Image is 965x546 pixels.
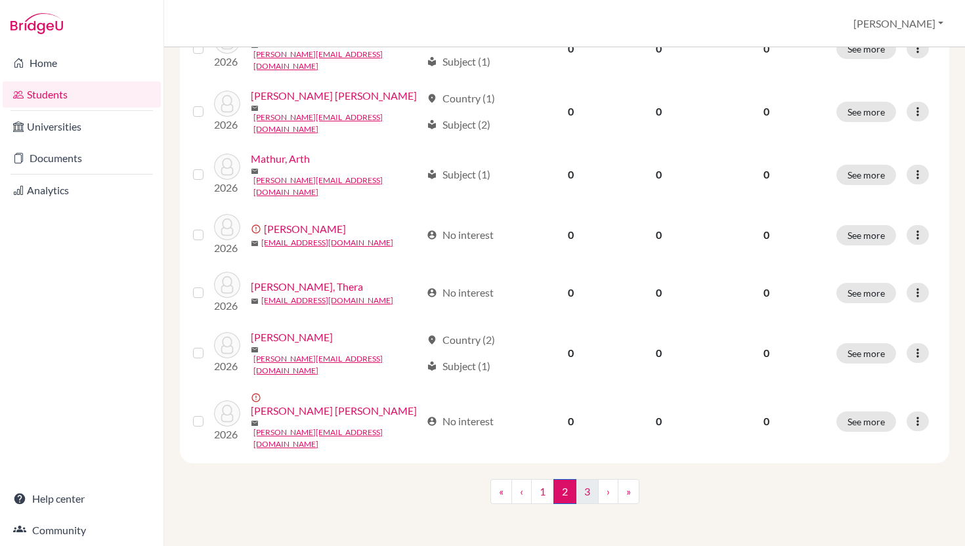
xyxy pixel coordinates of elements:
div: No interest [427,285,494,301]
span: location_on [427,93,437,104]
span: mail [251,297,259,305]
td: 0 [528,80,614,143]
p: 0 [712,413,821,429]
div: Subject (1) [427,54,490,70]
a: « [490,479,512,504]
p: 2026 [214,180,240,196]
a: ‹ [511,479,532,504]
p: 2026 [214,358,240,374]
td: 0 [614,17,704,80]
p: 0 [712,227,821,243]
span: mail [251,167,259,175]
span: mail [251,104,259,112]
a: Analytics [3,177,161,203]
button: See more [836,165,896,185]
a: [PERSON_NAME] [PERSON_NAME] [251,88,417,104]
p: 0 [712,285,821,301]
td: 0 [528,264,614,322]
span: local_library [427,361,437,371]
a: Home [3,50,161,76]
a: [PERSON_NAME][EMAIL_ADDRESS][DOMAIN_NAME] [253,353,420,377]
button: See more [836,283,896,303]
img: Mattouk, Thera [214,272,240,298]
a: 3 [576,479,599,504]
div: No interest [427,413,494,429]
span: error_outline [251,224,264,234]
button: See more [836,343,896,364]
img: Mattouk, Elias [214,214,240,240]
div: Subject (2) [427,117,490,133]
td: 0 [614,206,704,264]
button: [PERSON_NAME] [847,11,949,36]
span: mail [251,419,259,427]
a: [PERSON_NAME][EMAIL_ADDRESS][DOMAIN_NAME] [253,49,420,72]
span: account_circle [427,230,437,240]
button: See more [836,39,896,59]
span: mail [251,41,259,49]
span: mail [251,240,259,247]
a: [PERSON_NAME] [264,221,346,237]
a: [PERSON_NAME] [PERSON_NAME] [251,403,417,419]
a: 1 [531,479,554,504]
a: [PERSON_NAME][EMAIL_ADDRESS][DOMAIN_NAME] [253,427,420,450]
p: 0 [712,41,821,56]
p: 2026 [214,117,240,133]
div: Country (2) [427,332,495,348]
div: Subject (1) [427,358,490,374]
img: Ocloo, Michael Kofi Mawuli [214,400,240,427]
td: 0 [528,143,614,206]
img: Bridge-U [11,13,63,34]
span: local_library [427,119,437,130]
a: › [598,479,618,504]
td: 0 [614,322,704,385]
span: location_on [427,335,437,345]
td: 0 [614,80,704,143]
img: Mathur, Arth [214,154,240,180]
nav: ... [490,479,639,514]
p: 2026 [214,54,240,70]
span: local_library [427,56,437,67]
span: local_library [427,169,437,180]
img: Mannozzi, Sabina Ann Kathleen [214,91,240,117]
p: 0 [712,104,821,119]
td: 0 [528,322,614,385]
button: See more [836,102,896,122]
a: [PERSON_NAME], Thera [251,279,363,295]
p: 2026 [214,427,240,442]
td: 0 [528,206,614,264]
td: 0 [614,143,704,206]
a: Universities [3,114,161,140]
a: Students [3,81,161,108]
td: 0 [614,264,704,322]
a: [EMAIL_ADDRESS][DOMAIN_NAME] [261,237,393,249]
p: 0 [712,345,821,361]
td: 0 [528,17,614,80]
p: 2026 [214,240,240,256]
div: Country (1) [427,91,495,106]
a: » [618,479,639,504]
span: error_outline [251,392,264,403]
p: 2026 [214,298,240,314]
a: Documents [3,145,161,171]
a: [EMAIL_ADDRESS][DOMAIN_NAME] [261,295,393,306]
img: Nair, Tanish [214,332,240,358]
button: See more [836,225,896,245]
a: Mathur, Arth [251,151,310,167]
span: account_circle [427,287,437,298]
span: 2 [553,479,576,504]
span: mail [251,346,259,354]
a: [PERSON_NAME][EMAIL_ADDRESS][DOMAIN_NAME] [253,175,420,198]
a: Help center [3,486,161,512]
a: [PERSON_NAME] [251,329,333,345]
td: 0 [528,385,614,458]
div: No interest [427,227,494,243]
a: Community [3,517,161,543]
p: 0 [712,167,821,182]
div: Subject (1) [427,167,490,182]
a: [PERSON_NAME][EMAIL_ADDRESS][DOMAIN_NAME] [253,112,420,135]
button: See more [836,411,896,432]
span: account_circle [427,416,437,427]
td: 0 [614,385,704,458]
